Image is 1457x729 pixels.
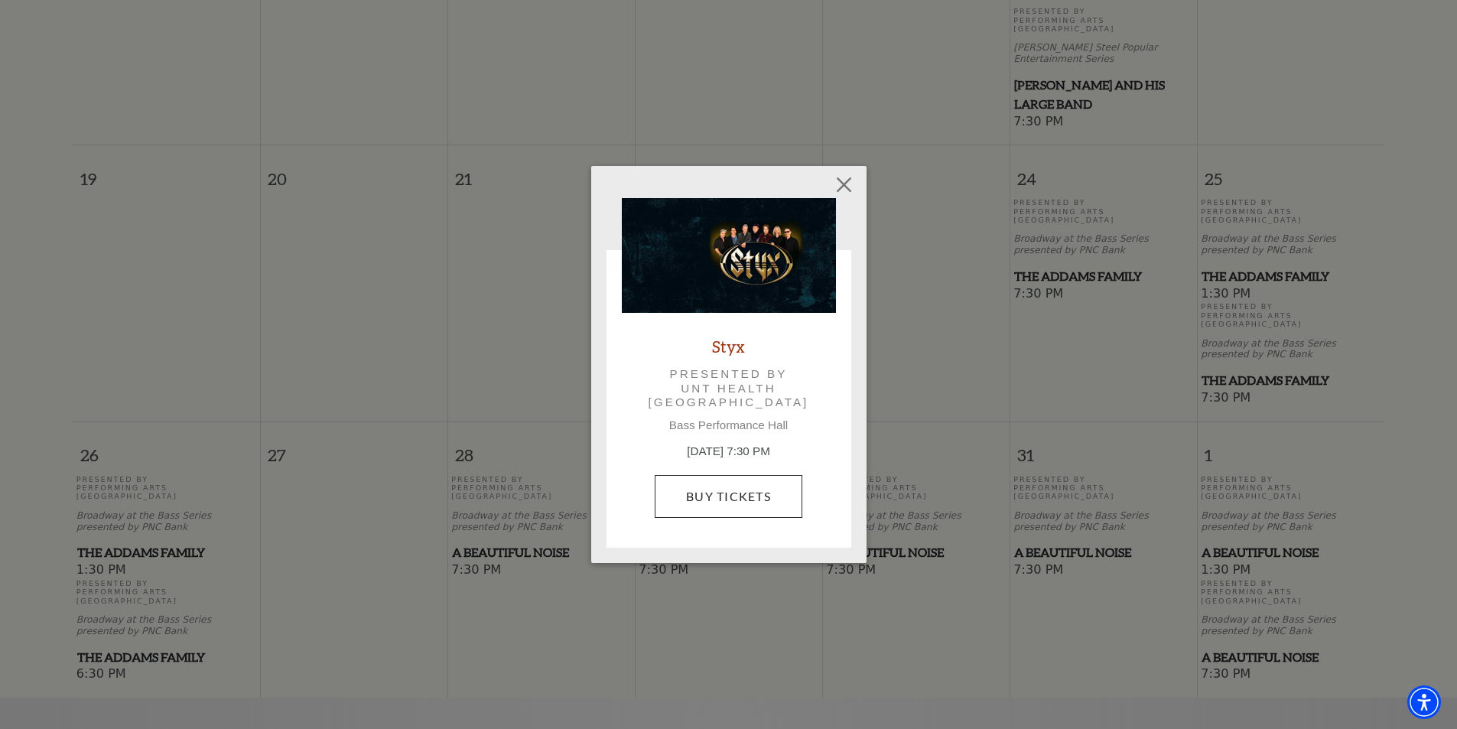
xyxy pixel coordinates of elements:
[655,475,802,518] a: Buy Tickets
[622,418,836,432] p: Bass Performance Hall
[622,443,836,461] p: [DATE] 7:30 PM
[622,198,836,313] img: Styx
[643,367,815,409] p: Presented by UNT Health [GEOGRAPHIC_DATA]
[712,336,745,356] a: Styx
[1407,685,1441,719] div: Accessibility Menu
[829,170,858,199] button: Close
